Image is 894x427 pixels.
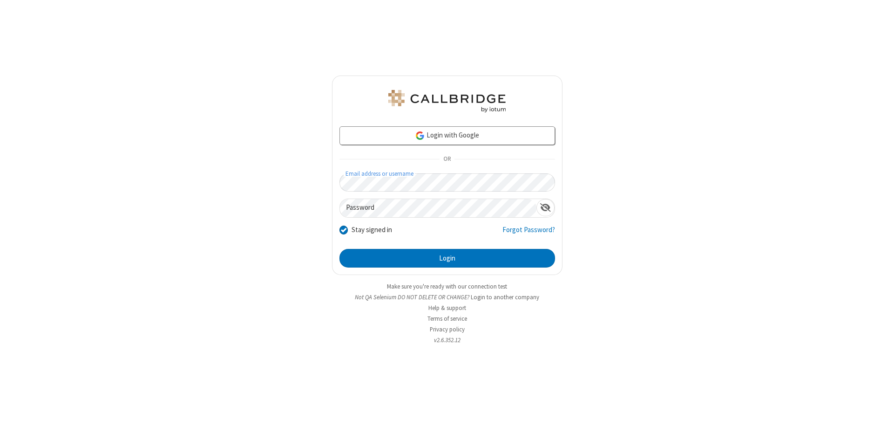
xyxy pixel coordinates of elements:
a: Forgot Password? [502,225,555,242]
a: Make sure you're ready with our connection test [387,282,507,290]
a: Help & support [428,304,466,312]
div: Show password [536,199,555,216]
button: Login [339,249,555,268]
a: Privacy policy [430,325,465,333]
label: Stay signed in [352,225,392,235]
img: QA Selenium DO NOT DELETE OR CHANGE [386,90,508,112]
img: google-icon.png [415,131,425,141]
button: Login to another company [471,293,539,302]
li: v2.6.352.12 [332,336,562,344]
span: OR [440,153,454,166]
iframe: Chat [871,403,887,420]
input: Email address or username [339,173,555,192]
li: Not QA Selenium DO NOT DELETE OR CHANGE? [332,293,562,302]
input: Password [340,199,536,217]
a: Terms of service [427,315,467,323]
a: Login with Google [339,126,555,145]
